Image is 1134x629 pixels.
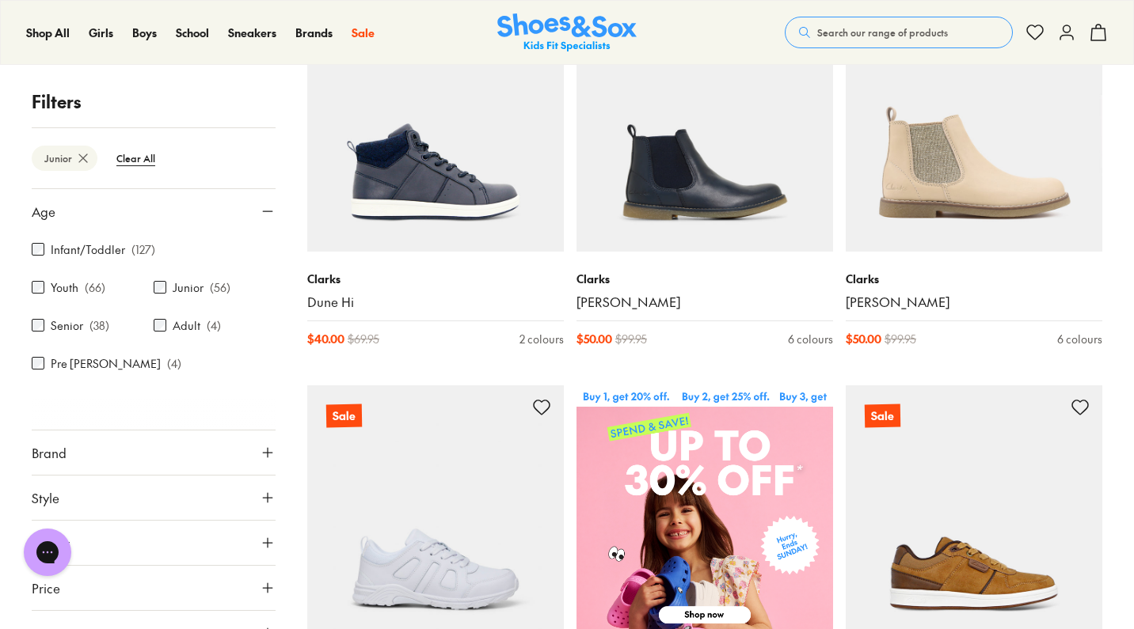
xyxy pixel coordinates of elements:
[32,521,276,565] button: Colour
[295,25,333,40] span: Brands
[788,331,833,347] div: 6 colours
[497,13,637,52] img: SNS_Logo_Responsive.svg
[173,317,200,334] label: Adult
[32,430,276,475] button: Brand
[32,566,276,610] button: Price
[615,331,647,347] span: $ 99.95
[846,331,881,347] span: $ 50.00
[785,17,1013,48] button: Search our range of products
[173,279,204,296] label: Junior
[89,25,113,41] a: Girls
[131,241,155,258] p: ( 127 )
[32,488,59,507] span: Style
[176,25,209,41] a: School
[176,25,209,40] span: School
[16,523,79,582] iframe: Gorgias live chat messenger
[577,294,833,311] a: [PERSON_NAME]
[132,25,157,41] a: Boys
[32,476,276,520] button: Style
[352,25,375,40] span: Sale
[32,202,55,221] span: Age
[210,279,230,296] p: ( 56 )
[846,271,1102,287] p: Clarks
[1057,331,1102,347] div: 6 colours
[228,25,276,40] span: Sneakers
[577,331,612,347] span: $ 50.00
[307,294,564,311] a: Dune Hi
[51,317,83,334] label: Senior
[207,317,221,334] p: ( 4 )
[348,331,379,347] span: $ 69.95
[228,25,276,41] a: Sneakers
[497,13,637,52] a: Shoes & Sox
[326,404,362,428] p: Sale
[26,25,70,41] a: Shop All
[132,25,157,40] span: Boys
[89,25,113,40] span: Girls
[104,144,168,172] btn: Clear All
[89,317,109,334] p: ( 38 )
[519,331,564,347] div: 2 colours
[32,578,60,597] span: Price
[85,279,105,296] p: ( 66 )
[352,25,375,41] a: Sale
[307,271,564,287] p: Clarks
[167,355,181,372] p: ( 4 )
[846,294,1102,311] a: [PERSON_NAME]
[577,271,833,287] p: Clarks
[51,355,161,372] label: Pre [PERSON_NAME]
[51,279,78,296] label: Youth
[51,241,125,258] label: Infant/Toddler
[32,443,67,462] span: Brand
[26,25,70,40] span: Shop All
[885,331,916,347] span: $ 99.95
[32,146,97,171] btn: Junior
[307,331,344,347] span: $ 40.00
[817,25,948,40] span: Search our range of products
[295,25,333,41] a: Brands
[865,404,900,428] p: Sale
[32,189,276,233] button: Age
[32,89,276,115] p: Filters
